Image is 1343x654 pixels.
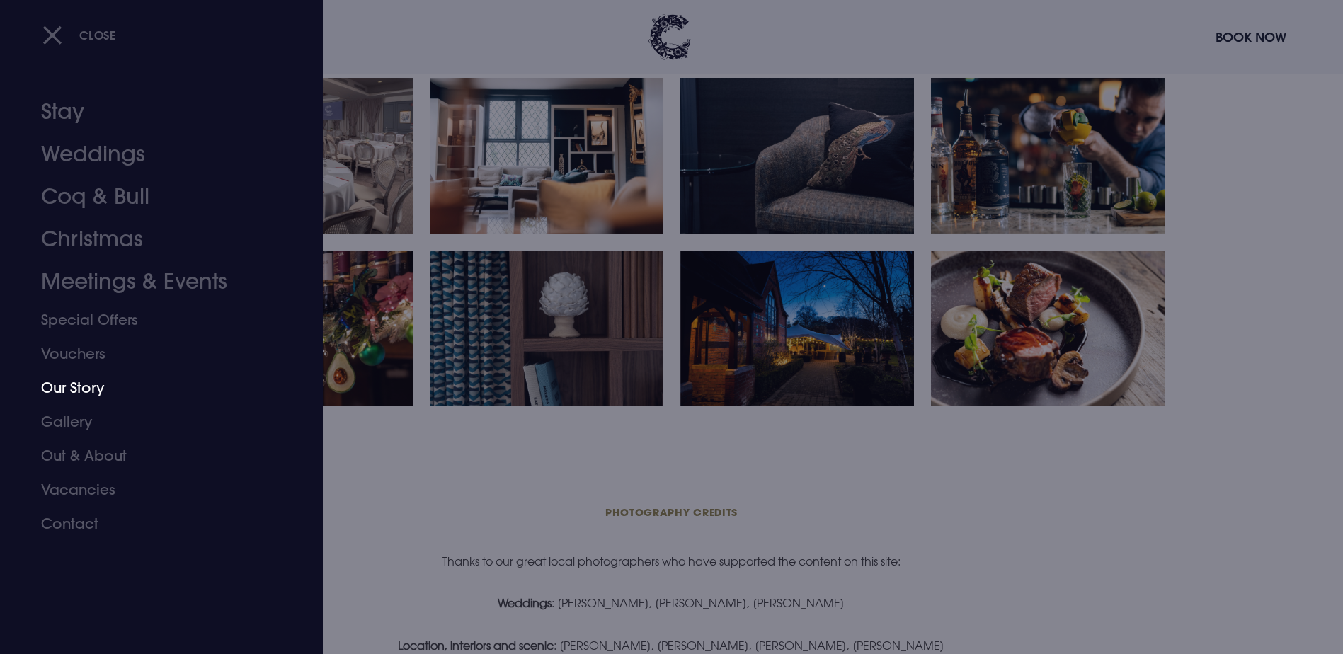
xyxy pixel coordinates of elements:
[41,337,265,371] a: Vouchers
[41,473,265,507] a: Vacancies
[41,218,265,260] a: Christmas
[41,260,265,303] a: Meetings & Events
[41,303,265,337] a: Special Offers
[41,91,265,133] a: Stay
[41,133,265,176] a: Weddings
[41,507,265,541] a: Contact
[42,21,116,50] button: Close
[79,28,116,42] span: Close
[41,176,265,218] a: Coq & Bull
[41,405,265,439] a: Gallery
[41,439,265,473] a: Out & About
[41,371,265,405] a: Our Story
